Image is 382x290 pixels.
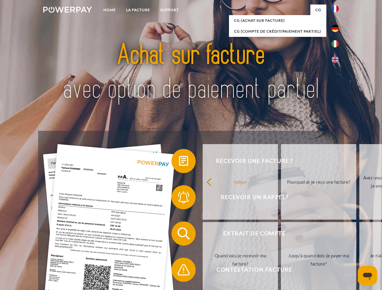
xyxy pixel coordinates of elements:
[176,153,191,169] img: qb_bill.svg
[285,252,353,268] div: Jusqu'à quand dois-je payer ma facture?
[171,221,329,246] button: Extrait de compte
[229,26,326,37] a: CG (Compte de crédit/paiement partiel)
[155,5,184,15] a: Support
[206,178,274,186] div: retour
[171,185,329,209] button: Recevoir un rappel?
[176,190,191,205] img: qb_bell.svg
[229,15,326,26] a: CG (achat sur facture)
[98,5,121,15] a: Home
[285,178,353,186] div: Pourquoi ai-je reçu une facture?
[310,5,326,15] a: CG
[171,258,329,282] button: Contestation Facture
[331,5,339,12] img: fr
[358,266,377,285] iframe: Bouton de lancement de la fenêtre de messagerie
[176,226,191,241] img: qb_search.svg
[331,25,339,32] img: de
[206,252,274,268] div: Quand vais-je recevoir ma facture?
[121,5,155,15] a: LA FACTURE
[176,262,191,277] img: qb_warning.svg
[171,149,329,173] button: Recevoir une facture ?
[331,40,339,47] img: it
[58,29,324,116] img: title-powerpay_fr.svg
[331,56,339,63] img: en
[43,7,92,13] img: logo-powerpay-white.svg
